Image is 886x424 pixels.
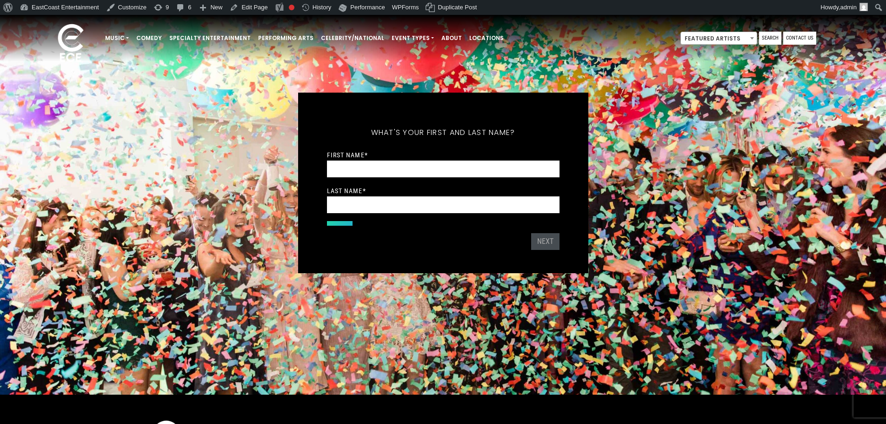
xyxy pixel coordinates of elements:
[47,21,94,67] img: ece_new_logo_whitev2-1.png
[289,5,294,10] div: Focus keyphrase not set
[759,32,781,45] a: Search
[680,32,757,45] span: Featured Artists
[840,4,857,11] span: admin
[466,30,507,46] a: Locations
[681,32,757,45] span: Featured Artists
[438,30,466,46] a: About
[327,151,368,159] label: First Name
[166,30,254,46] a: Specialty Entertainment
[133,30,166,46] a: Comedy
[783,32,816,45] a: Contact Us
[101,30,133,46] a: Music
[327,116,560,149] h5: What's your first and last name?
[317,30,388,46] a: Celebrity/National
[254,30,317,46] a: Performing Arts
[388,30,438,46] a: Event Types
[327,187,366,195] label: Last Name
